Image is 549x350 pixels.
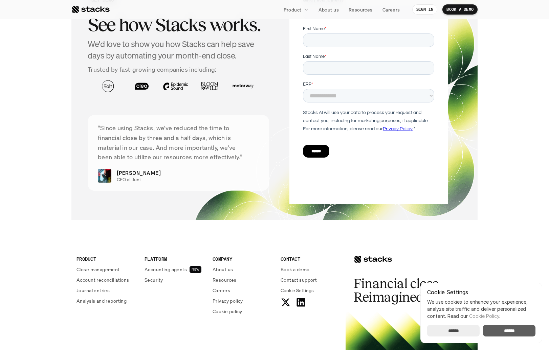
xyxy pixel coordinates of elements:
[76,297,127,304] p: Analysis and reporting
[469,313,499,319] a: Cookie Policy
[213,266,233,273] p: About us
[281,276,341,283] a: Contact support
[88,65,269,74] p: Trusted by fast-growing companies including:
[213,297,272,304] a: Privacy policy
[213,297,243,304] p: Privacy policy
[76,276,136,283] a: Account reconciliations
[281,276,317,283] p: Contact support
[213,266,272,273] a: About us
[416,7,434,12] p: SIGN IN
[281,255,341,262] p: CONTACT
[145,276,163,283] p: Security
[319,6,339,13] p: About us
[345,3,377,16] a: Resources
[88,39,269,61] h4: We'd love to show you how Stacks can help save days by automating your month-end close.
[76,297,136,304] a: Analysis and reporting
[281,287,314,294] button: Cookie Trigger
[213,308,242,315] p: Cookie policy
[145,276,204,283] a: Security
[88,14,269,35] h2: See how Stacks works.
[213,276,237,283] p: Resources
[98,123,259,162] p: “Since using Stacks, we've reduced the time to financial close by three and a half days, which is...
[76,287,136,294] a: Journal entries
[213,276,272,283] a: Resources
[314,3,343,16] a: About us
[145,266,204,273] a: Accounting agentsNEW
[213,255,272,262] p: COMPANY
[281,266,310,273] p: Book a demo
[427,298,535,320] p: We use cookies to enhance your experience, analyze site traffic and deliver personalized content.
[427,289,535,295] p: Cookie Settings
[281,266,341,273] a: Book a demo
[281,287,314,294] span: Cookie Settings
[76,266,120,273] p: Close management
[442,4,478,15] a: BOOK A DEMO
[349,6,373,13] p: Resources
[117,177,253,183] p: CFO at Juni
[213,287,230,294] p: Careers
[76,255,136,262] p: PRODUCT
[354,277,455,304] h2: Financial close. Reimagined.
[412,4,438,15] a: SIGN IN
[447,313,500,319] span: Read our .
[117,169,161,177] p: [PERSON_NAME]
[284,6,302,13] p: Product
[213,308,272,315] a: Cookie policy
[76,266,136,273] a: Close management
[213,287,272,294] a: Careers
[378,3,404,16] a: Careers
[76,276,129,283] p: Account reconciliations
[145,255,204,262] p: PLATFORM
[446,7,474,12] p: BOOK A DEMO
[145,266,187,273] p: Accounting agents
[76,287,110,294] p: Journal entries
[192,267,199,272] h2: NEW
[382,6,400,13] p: Careers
